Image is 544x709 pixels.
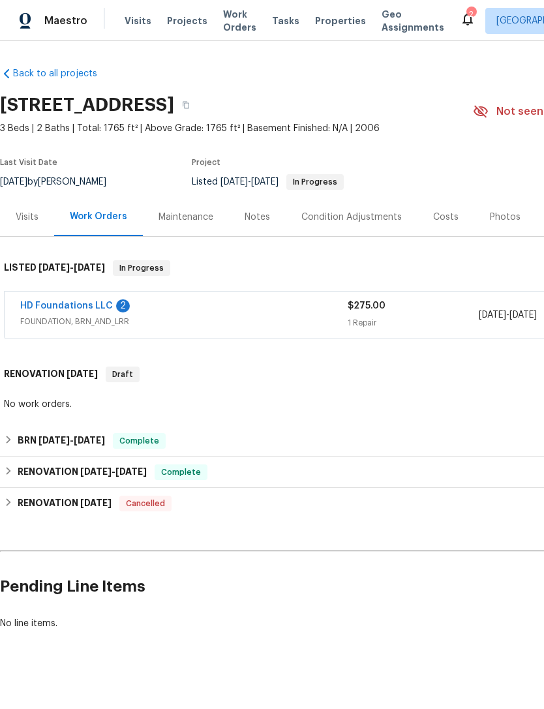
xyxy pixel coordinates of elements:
span: - [220,177,279,187]
span: Draft [107,368,138,381]
span: Visits [125,14,151,27]
span: Properties [315,14,366,27]
h6: RENOVATION [18,464,147,480]
span: Cancelled [121,497,170,510]
a: HD Foundations LLC [20,301,113,310]
span: Listed [192,177,344,187]
div: Photos [490,211,521,224]
span: [DATE] [74,436,105,445]
span: [DATE] [38,436,70,445]
span: - [38,263,105,272]
span: Complete [114,434,164,447]
span: In Progress [114,262,169,275]
span: [DATE] [479,310,506,320]
span: FOUNDATION, BRN_AND_LRR [20,315,348,328]
span: [DATE] [251,177,279,187]
span: [DATE] [38,263,70,272]
span: Project [192,158,220,166]
span: - [80,467,147,476]
span: Projects [167,14,207,27]
span: [DATE] [74,263,105,272]
div: Visits [16,211,38,224]
div: Condition Adjustments [301,211,402,224]
span: - [479,309,537,322]
div: 2 [466,8,476,21]
span: [DATE] [220,177,248,187]
span: - [38,436,105,445]
span: In Progress [288,178,342,186]
span: [DATE] [115,467,147,476]
button: Copy Address [174,93,198,117]
div: Notes [245,211,270,224]
div: 1 Repair [348,316,479,329]
span: [DATE] [80,498,112,507]
span: Maestro [44,14,87,27]
span: Geo Assignments [382,8,444,34]
span: Work Orders [223,8,256,34]
span: Complete [156,466,206,479]
span: [DATE] [80,467,112,476]
div: Work Orders [70,210,127,223]
span: Tasks [272,16,299,25]
span: [DATE] [67,369,98,378]
div: Costs [433,211,459,224]
h6: LISTED [4,260,105,276]
div: Maintenance [159,211,213,224]
div: 2 [116,299,130,312]
h6: BRN [18,433,105,449]
span: [DATE] [509,310,537,320]
span: $275.00 [348,301,385,310]
h6: RENOVATION [18,496,112,511]
h6: RENOVATION [4,367,98,382]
